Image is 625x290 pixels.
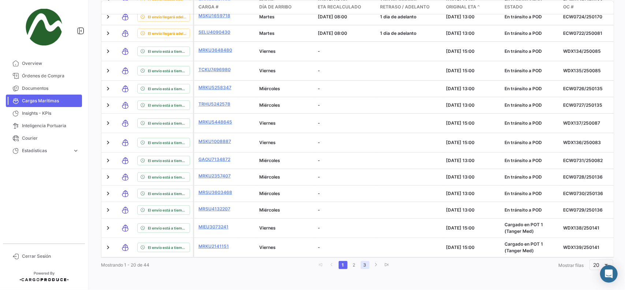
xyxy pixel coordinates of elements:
a: Expand/Collapse Row [104,48,112,55]
span: - [318,245,320,250]
li: page 1 [338,259,349,271]
div: Viernes [259,67,312,74]
span: ETA Recalculado [318,3,361,10]
span: [DATE] 13:00 [446,14,475,19]
div: Miércoles [259,157,312,164]
span: En tránsito a POD [505,102,542,108]
a: Expand/Collapse Row [104,224,112,232]
span: [DATE] 13:00 [446,158,475,163]
span: En tránsito a POD [505,30,542,36]
span: [DATE] 13:00 [446,191,475,196]
a: TRHU5242578 [198,101,235,107]
a: Expand/Collapse Row [104,139,112,146]
a: Expand/Collapse Row [104,102,112,109]
span: Estado [505,3,522,10]
a: Documentos [6,82,82,95]
datatable-header-cell: Original ETA [443,0,502,14]
span: OC # [563,3,574,10]
span: El envío está a tiempo. [148,158,187,164]
a: TCKU7496980 [198,66,235,73]
span: Courier [22,135,79,142]
datatable-header-cell: Póliza [238,0,256,14]
li: page 3 [360,259,371,271]
span: Insights - KPIs [22,110,79,117]
span: Estadísticas [22,147,70,154]
div: Viernes [259,120,312,126]
span: El envío está a tiempo. [148,191,187,197]
a: Insights - KPIs [6,107,82,120]
a: Expand/Collapse Row [104,13,112,21]
div: Miércoles [259,102,312,109]
span: [DATE] 15:00 [446,68,475,73]
a: 2 [350,261,358,269]
span: El envío está a tiempo. [148,225,187,231]
div: Martes [259,14,312,20]
a: Órdenes de Compra [6,70,82,82]
a: MSKU1008887 [198,138,235,145]
a: Expand/Collapse Row [104,67,112,74]
span: Cerrar Sesión [22,253,79,260]
span: 1 dia de adelanto [380,30,416,36]
span: En tránsito a POD [505,120,542,126]
div: Viernes [259,244,312,251]
a: MRKU2357407 [198,173,235,179]
span: El envío está a tiempo. [148,68,187,74]
span: [DATE] 15:00 [446,48,475,54]
span: 1 dia de adelanto [380,14,416,19]
a: MRSU4132207 [198,206,235,212]
span: - [318,68,320,73]
a: Expand/Collapse Row [104,173,112,181]
span: En tránsito a POD [505,207,542,213]
a: Cargas Marítimas [6,95,82,107]
span: Cargado en POT 1 (Tanger Med) [505,241,543,253]
span: [DATE] 13:00 [446,207,475,213]
span: Cargado en POT 1 (Tanger Med) [505,222,543,234]
span: [DATE] 08:00 [318,30,347,36]
span: El envío llegará adelantado. [148,14,187,20]
span: En tránsito a POD [505,174,542,180]
datatable-header-cell: Día de Arribo [256,0,315,14]
span: En tránsito a POD [505,191,542,196]
span: Carga # [198,3,219,10]
div: Miércoles [259,190,312,197]
span: - [318,102,320,108]
div: Miércoles [259,85,312,92]
span: Día de Arribo [259,3,291,10]
a: go to next page [372,261,380,269]
div: Miércoles [259,207,312,213]
a: MRKU5258347 [198,84,235,91]
span: Mostrar filas [558,263,584,268]
a: 3 [361,261,369,269]
div: Viernes [259,139,312,146]
a: MSKU1659718 [198,12,235,19]
span: - [318,120,320,126]
span: En tránsito a POD [505,86,542,91]
a: MRKU2141151 [198,243,235,250]
span: Overview [22,60,79,67]
div: Viernes [259,48,312,55]
span: El envío está a tiempo. [148,174,187,180]
a: Expand/Collapse Row [104,190,112,197]
img: 3a440d95-eebb-4dfb-b41b-1f66e681ef8f.png [26,9,62,45]
a: MRKU5448645 [198,119,235,125]
a: Inteligencia Portuaria [6,120,82,132]
a: MRKU3648480 [198,47,235,54]
span: El envío está a tiempo. [148,140,187,146]
a: Expand/Collapse Row [104,120,112,127]
a: Courier [6,132,82,144]
a: SELU4090430 [198,29,235,36]
span: [DATE] 13:00 [446,102,475,108]
span: En tránsito a POD [505,158,542,163]
span: - [318,140,320,145]
span: Cargas Marítimas [22,98,79,104]
span: El envío está a tiempo. [148,102,187,108]
span: [DATE] 08:00 [318,14,347,19]
span: El envío llegará adelantado. [148,30,187,36]
datatable-header-cell: Retraso / Adelanto [377,0,443,14]
a: Expand/Collapse Row [104,157,112,164]
span: Órdenes de Compra [22,73,79,79]
div: Miércoles [259,174,312,180]
span: - [318,225,320,231]
span: En tránsito a POD [505,48,542,54]
span: En tránsito a POD [505,68,542,73]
